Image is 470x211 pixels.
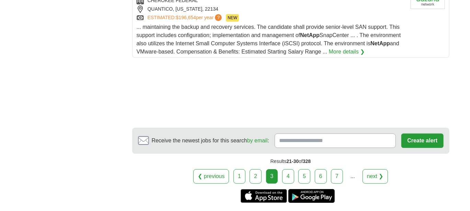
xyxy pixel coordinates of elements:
[346,169,359,183] div: ...
[329,48,365,56] a: More details ❯
[176,15,196,20] span: $196,654
[137,5,405,13] div: QUANTICO, [US_STATE], 22134
[300,32,320,38] strong: NetApp
[148,14,223,22] a: ESTIMATED:$196,654per year?
[315,169,327,184] a: 6
[298,169,310,184] a: 5
[363,169,388,184] a: next ❯
[193,169,229,184] a: ❮ previous
[401,133,443,148] button: Create alert
[288,189,335,203] a: Get the Android app
[247,138,268,143] a: by email
[286,159,299,164] span: 21-30
[152,137,269,145] span: Receive the newest jobs for this search :
[215,14,222,21] span: ?
[331,169,343,184] a: 7
[226,14,239,22] span: NEW
[303,159,311,164] span: 328
[241,189,287,203] a: Get the iPhone app
[266,169,278,184] div: 3
[132,63,449,122] iframe: Ads by Google
[370,40,390,46] strong: NetApp
[250,169,262,184] a: 2
[137,24,401,55] span: ... maintaining the backup and recovery services. The candidate shall provide senior-level SAN su...
[282,169,294,184] a: 4
[132,154,449,169] div: Results of
[233,169,245,184] a: 1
